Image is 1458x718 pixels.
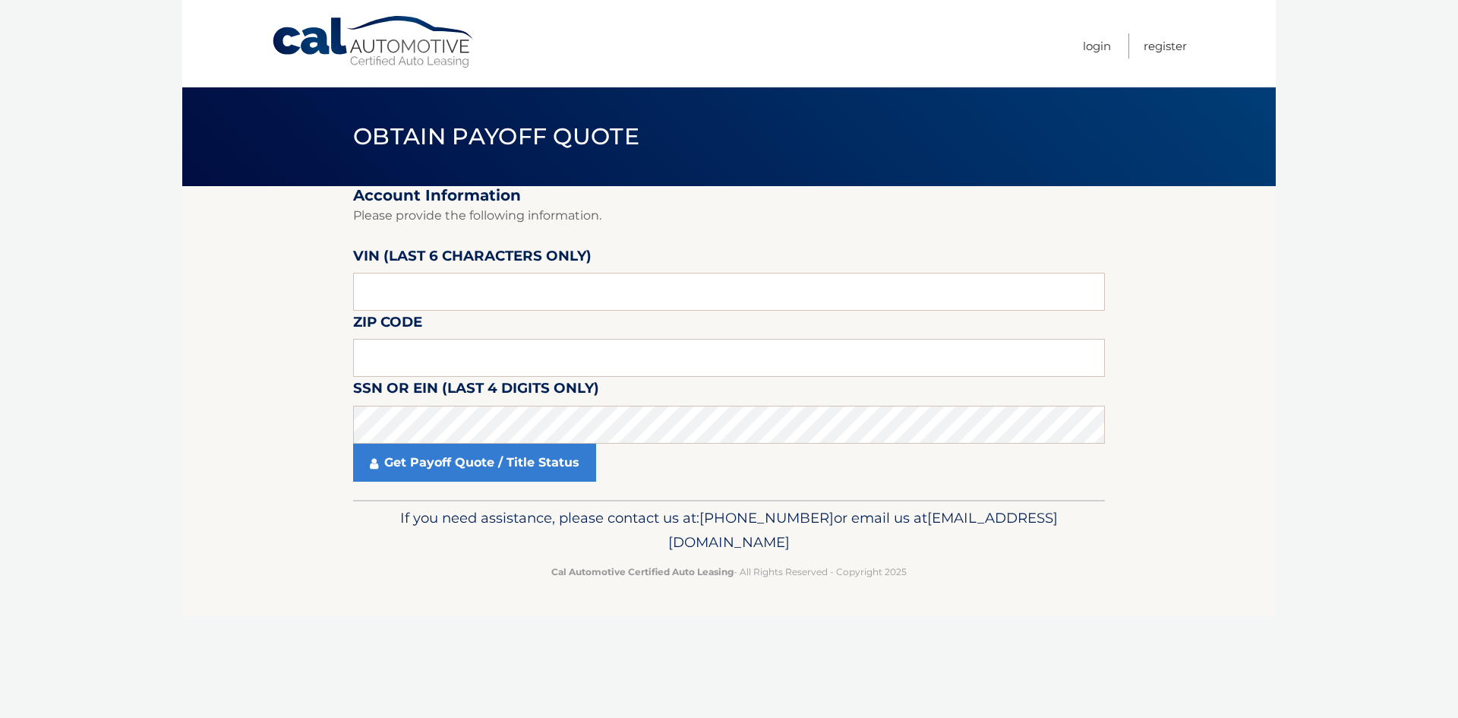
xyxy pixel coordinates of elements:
p: If you need assistance, please contact us at: or email us at [363,506,1095,555]
p: - All Rights Reserved - Copyright 2025 [363,564,1095,580]
p: Please provide the following information. [353,205,1105,226]
label: VIN (last 6 characters only) [353,245,592,273]
a: Register [1144,33,1187,59]
span: [PHONE_NUMBER] [699,509,834,527]
label: SSN or EIN (last 4 digits only) [353,377,599,405]
h2: Account Information [353,186,1105,205]
label: Zip Code [353,311,422,339]
a: Get Payoff Quote / Title Status [353,444,596,482]
span: Obtain Payoff Quote [353,122,639,150]
a: Cal Automotive [271,15,476,69]
strong: Cal Automotive Certified Auto Leasing [551,566,734,577]
a: Login [1083,33,1111,59]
